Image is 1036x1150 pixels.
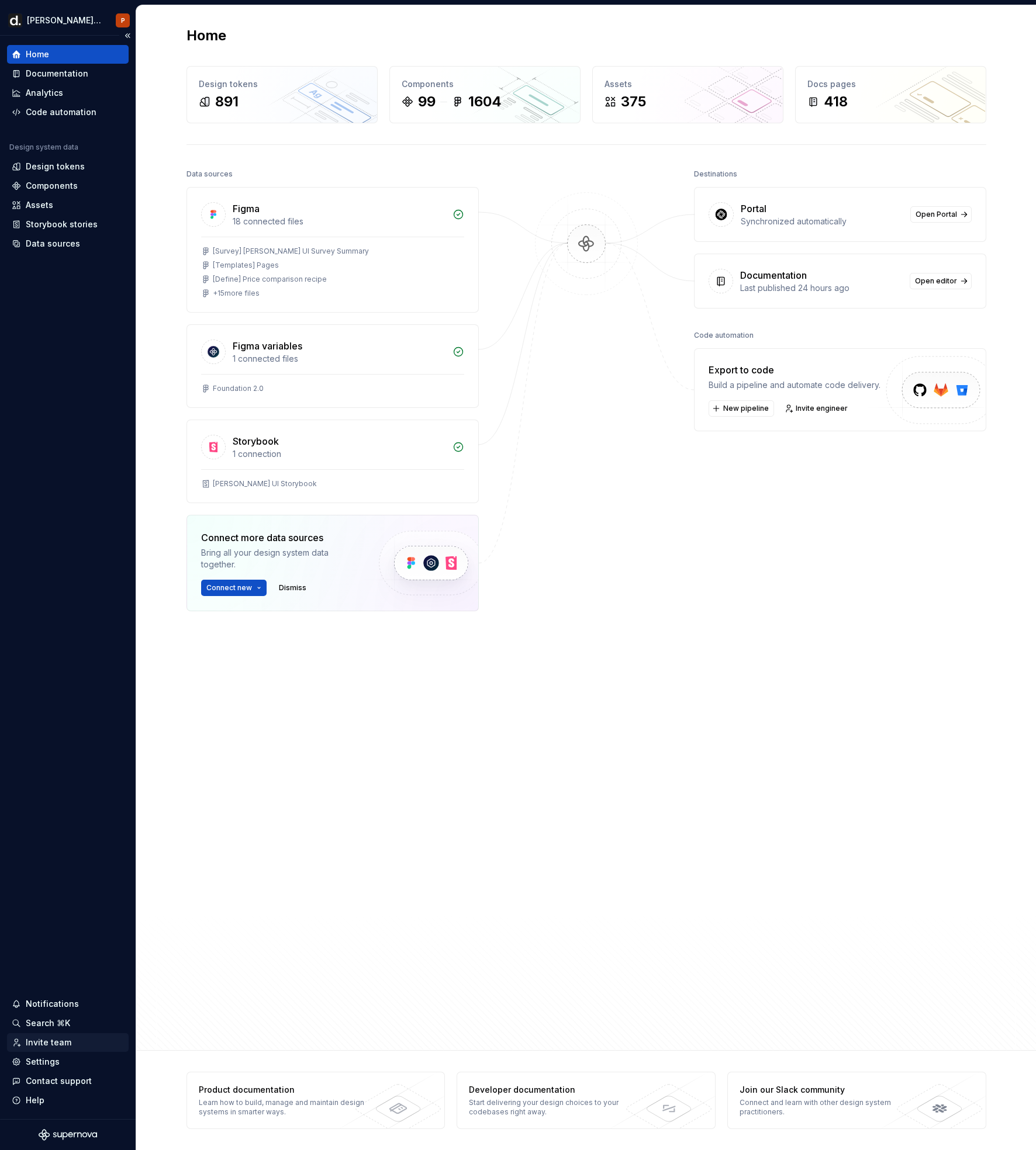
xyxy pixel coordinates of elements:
[26,1037,71,1048] div: Invite team
[233,353,446,365] div: 1 connected files
[26,106,96,118] div: Code automation
[7,1072,129,1090] button: Contact support
[187,66,378,123] a: Design tokens891
[27,15,102,26] div: [PERSON_NAME] UI
[723,404,769,413] span: New pipeline
[187,166,233,182] div: Data sources
[7,234,129,253] a: Data sources
[605,78,771,90] div: Assets
[740,268,807,282] div: Documentation
[469,1098,639,1117] div: Start delivering your design choices to your codebases right away.
[709,363,880,377] div: Export to code
[213,247,369,256] div: [Survey] [PERSON_NAME] UI Survey Summary
[740,1084,910,1096] div: Join our Slack community
[26,1017,70,1029] div: Search ⌘K
[26,219,98,230] div: Storybook stories
[26,238,80,250] div: Data sources
[807,78,974,90] div: Docs pages
[26,161,85,172] div: Design tokens
[7,1033,129,1052] a: Invite team
[7,215,129,234] a: Storybook stories
[279,583,306,593] span: Dismiss
[469,1084,639,1096] div: Developer documentation
[233,448,446,460] div: 1 connection
[26,1056,60,1068] div: Settings
[727,1072,986,1129] a: Join our Slack communityConnect and learn with other design system practitioners.
[741,216,903,227] div: Synchronized automatically
[26,68,88,79] div: Documentation
[709,400,774,417] button: New pipeline
[457,1072,716,1129] a: Developer documentationStart delivering your design choices to your codebases right away.
[199,78,365,90] div: Design tokens
[402,78,568,90] div: Components
[389,66,581,123] a: Components991604
[709,379,880,391] div: Build a pipeline and automate code delivery.
[201,547,359,570] div: Bring all your design system data together.
[213,479,317,489] div: [PERSON_NAME] UI Storybook
[121,16,125,25] div: P
[233,339,302,353] div: Figma variables
[2,8,133,33] button: [PERSON_NAME] UIP
[187,26,226,45] h2: Home
[187,1072,446,1129] a: Product documentationLearn how to build, manage and maintain design systems in smarter ways.
[418,92,436,111] div: 99
[795,66,986,123] a: Docs pages418
[824,92,848,111] div: 418
[7,45,129,64] a: Home
[7,1052,129,1071] a: Settings
[26,180,78,192] div: Components
[694,166,737,182] div: Destinations
[233,434,279,448] div: Storybook
[915,276,957,286] span: Open editor
[26,49,49,60] div: Home
[7,176,129,195] a: Components
[187,187,479,313] a: Figma18 connected files[Survey] [PERSON_NAME] UI Survey Summary[Templates] Pages[Define] Price co...
[274,580,312,596] button: Dismiss
[910,206,972,223] a: Open Portal
[7,196,129,214] a: Assets
[7,84,129,102] a: Analytics
[7,103,129,122] a: Code automation
[119,27,136,44] button: Collapse sidebar
[199,1098,369,1117] div: Learn how to build, manage and maintain design systems in smarter ways.
[740,282,903,294] div: Last published 24 hours ago
[910,273,972,289] a: Open editor
[7,64,129,83] a: Documentation
[741,202,766,216] div: Portal
[39,1129,97,1141] svg: Supernova Logo
[206,583,252,593] span: Connect new
[740,1098,910,1117] div: Connect and learn with other design system practitioners.
[468,92,502,111] div: 1604
[26,87,63,99] div: Analytics
[7,1014,129,1033] button: Search ⌘K
[796,404,848,413] span: Invite engineer
[916,210,957,219] span: Open Portal
[7,1091,129,1110] button: Help
[694,327,754,344] div: Code automation
[7,995,129,1013] button: Notifications
[201,531,359,545] div: Connect more data sources
[213,275,327,284] div: [Define] Price comparison recipe
[187,420,479,503] a: Storybook1 connection[PERSON_NAME] UI Storybook
[621,92,646,111] div: 375
[215,92,239,111] div: 891
[199,1084,369,1096] div: Product documentation
[9,143,78,152] div: Design system data
[213,289,260,298] div: + 15 more files
[592,66,783,123] a: Assets375
[187,324,479,408] a: Figma variables1 connected filesFoundation 2.0
[233,202,260,216] div: Figma
[26,1075,92,1087] div: Contact support
[8,13,22,27] img: b918d911-6884-482e-9304-cbecc30deec6.png
[233,216,446,227] div: 18 connected files
[26,998,79,1010] div: Notifications
[26,1094,44,1106] div: Help
[213,384,264,393] div: Foundation 2.0
[781,400,853,417] a: Invite engineer
[201,580,267,596] button: Connect new
[26,199,53,211] div: Assets
[7,157,129,176] a: Design tokens
[213,261,279,270] div: [Templates] Pages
